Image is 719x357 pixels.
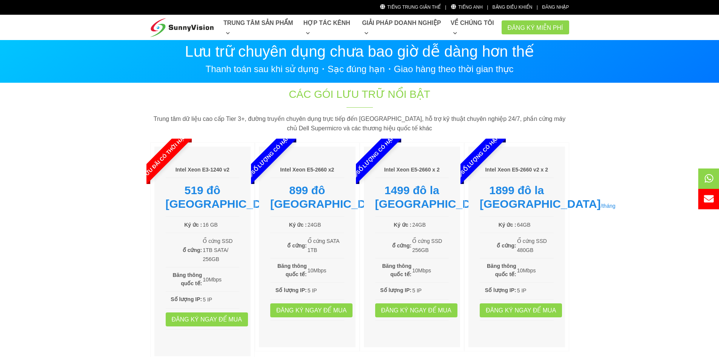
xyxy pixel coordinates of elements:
[289,88,430,100] font: Các gói lưu trữ nổi bật
[375,184,496,210] font: 1499 đô la [GEOGRAPHIC_DATA]
[487,5,488,10] font: |
[280,167,334,173] font: Intel Xeon E5-2660 x2
[486,307,556,314] font: Đăng ký ngay để mua
[250,134,291,175] font: Số lượng có hạn
[387,5,441,10] font: Tiếng Trung giản thể
[270,303,353,317] a: Đăng ký ngay để mua
[382,263,411,277] font: Băng thông quốc tế:
[485,287,516,293] font: Số lượng IP:
[392,243,411,249] font: ổ cứng:
[508,24,563,31] font: Đăng ký miễn phí
[270,184,391,210] font: 899 đô [GEOGRAPHIC_DATA]
[499,222,516,228] font: Ký ức :
[203,222,218,228] font: 16 GB
[166,184,287,210] font: 519 đô [GEOGRAPHIC_DATA]
[502,20,569,34] a: Đăng ký miễn phí
[203,277,222,283] font: 10Mbps
[185,43,534,60] font: Lưu trữ chuyên dụng chưa bao giờ dễ dàng hơn thế
[354,134,396,175] font: Số lượng có hạn
[412,287,422,294] font: 5 IP
[601,203,616,209] font: /tháng
[459,134,500,175] font: Số lượng có hạn
[497,243,516,249] font: ổ cứng:
[144,133,188,176] font: Ưu đãi có thời hạn
[451,15,497,40] a: về chúng tôi
[493,5,533,10] a: bảng điều khiển
[379,5,441,10] a: Tiếng Trung giản thể
[154,116,565,132] font: Trung tâm dữ liệu cao cấp Tier 3+, đường truyền chuyên dụng trực tiếp đến [GEOGRAPHIC_DATA], hỗ t...
[517,267,536,274] font: 10Mbps
[458,5,483,10] font: Tiếng Anh
[171,296,202,302] font: Số lượng IP:
[308,238,339,253] font: Ổ cứng SATA 1TB
[172,272,202,286] font: Băng thông quốc tế:
[412,238,442,253] font: Ổ cứng SSD 256GB
[362,15,442,40] a: Giải pháp doanh nghiệp
[517,238,547,253] font: Ổ cứng SSD 480GB
[206,64,514,74] font: Thanh toán sau khi sử dụng・Sạc đúng hạn・Giao hàng theo thời gian thực
[287,243,306,249] font: ổ cứng:
[277,263,307,277] font: Băng thông quốc tế:
[289,222,307,228] font: Ký ức :
[394,222,411,228] font: Ký ức :
[375,303,457,317] a: Đăng ký ngay để mua
[537,5,538,10] font: |
[480,303,562,317] a: Đăng ký ngay để mua
[166,312,248,326] a: Đăng ký ngay để mua
[184,222,202,228] font: Ký ức :
[203,238,232,253] font: Ổ cứng SSD 1TB SATA/
[380,287,411,293] font: Số lượng IP:
[276,307,346,314] font: Đăng ký ngay để mua
[203,256,219,262] font: 256GB
[517,287,527,294] font: 5 IP
[303,20,350,26] font: Hợp tác kênh
[362,20,441,26] font: Giải pháp doanh nghiệp
[176,167,229,173] font: Intel Xeon E3-1240 v2
[485,167,548,173] font: Intel Xeon E5-2660 v2 x 2
[308,222,321,228] font: 24GB
[451,5,483,10] a: Tiếng Anh
[308,287,317,294] font: 5 IP
[445,5,446,10] font: |
[276,287,307,293] font: Số lượng IP:
[172,316,242,323] font: Đăng ký ngay để mua
[203,297,212,303] font: 5 IP
[303,15,353,40] a: Hợp tác kênh
[183,247,202,253] font: ổ cứng:
[223,15,294,40] a: Trung tâm sản phẩm
[223,20,293,26] font: Trung tâm sản phẩm
[412,222,426,228] font: 24GB
[412,267,431,274] font: 10Mbps
[384,167,440,173] font: Intel Xeon E5-2660 x 2
[308,267,326,274] font: 10Mbps
[542,5,569,10] a: Đăng nhập
[381,307,451,314] font: Đăng ký ngay để mua
[451,20,494,26] font: về chúng tôi
[487,263,516,277] font: Băng thông quốc tế:
[480,184,601,210] font: 1899 đô la [GEOGRAPHIC_DATA]
[517,222,531,228] font: 64GB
